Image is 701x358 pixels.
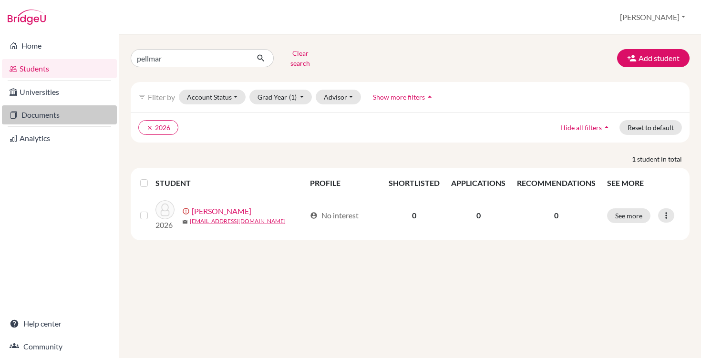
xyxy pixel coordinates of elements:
[637,154,690,164] span: student in total
[304,172,383,194] th: PROFILE
[182,207,192,215] span: error_outline
[2,337,117,356] a: Community
[138,93,146,101] i: filter_list
[607,208,650,223] button: See more
[560,123,602,132] span: Hide all filters
[2,314,117,333] a: Help center
[383,194,445,236] td: 0
[616,8,690,26] button: [PERSON_NAME]
[310,210,359,221] div: No interest
[2,36,117,55] a: Home
[517,210,596,221] p: 0
[155,200,175,219] img: Pellmar, Vivan
[310,212,318,219] span: account_circle
[445,194,511,236] td: 0
[155,172,304,194] th: STUDENT
[632,154,637,164] strong: 1
[445,172,511,194] th: APPLICATIONS
[138,120,178,135] button: clear2026
[192,205,251,217] a: [PERSON_NAME]
[2,59,117,78] a: Students
[511,172,601,194] th: RECOMMENDATIONS
[2,129,117,148] a: Analytics
[148,92,175,102] span: Filter by
[373,93,425,101] span: Show more filters
[383,172,445,194] th: SHORTLISTED
[249,90,312,104] button: Grad Year(1)
[619,120,682,135] button: Reset to default
[602,123,611,132] i: arrow_drop_up
[289,93,297,101] span: (1)
[131,49,249,67] input: Find student by name...
[155,219,175,231] p: 2026
[316,90,361,104] button: Advisor
[365,90,443,104] button: Show more filtersarrow_drop_up
[190,217,286,225] a: [EMAIL_ADDRESS][DOMAIN_NAME]
[552,120,619,135] button: Hide all filtersarrow_drop_up
[8,10,46,25] img: Bridge-U
[617,49,690,67] button: Add student
[425,92,434,102] i: arrow_drop_up
[601,172,686,194] th: SEE MORE
[179,90,246,104] button: Account Status
[274,46,327,71] button: Clear search
[182,219,188,225] span: mail
[2,105,117,124] a: Documents
[146,124,153,131] i: clear
[2,82,117,102] a: Universities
